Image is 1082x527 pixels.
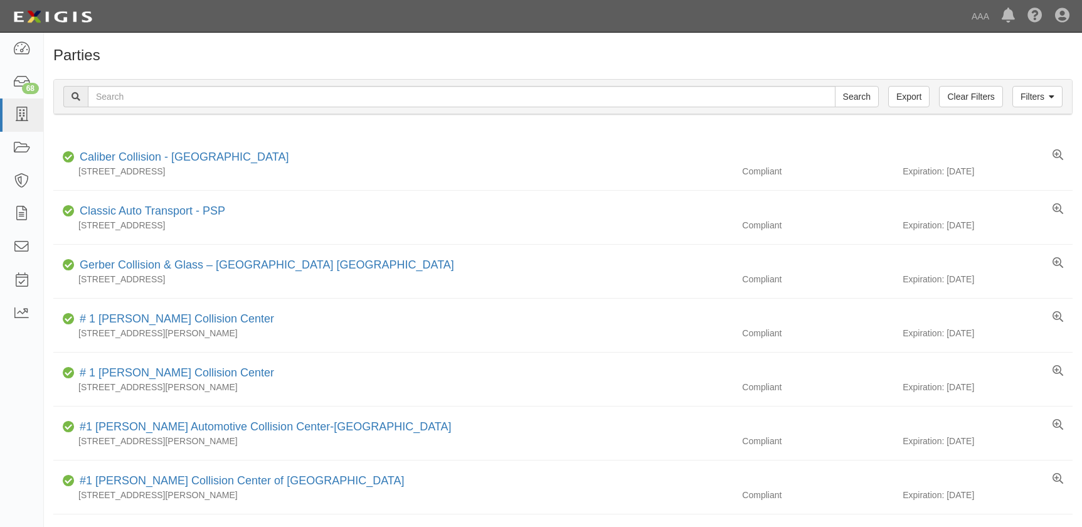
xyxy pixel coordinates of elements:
[53,47,1073,63] h1: Parties
[80,258,454,271] a: Gerber Collision & Glass – [GEOGRAPHIC_DATA] [GEOGRAPHIC_DATA]
[835,86,879,107] input: Search
[80,205,225,217] a: Classic Auto Transport - PSP
[75,203,225,220] div: Classic Auto Transport - PSP
[733,435,903,447] div: Compliant
[80,420,452,433] a: #1 [PERSON_NAME] Automotive Collision Center-[GEOGRAPHIC_DATA]
[63,477,75,486] i: Compliant
[903,489,1073,501] div: Expiration: [DATE]
[1053,203,1063,216] a: View results summary
[1027,9,1042,24] i: Help Center - Complianz
[75,149,289,166] div: Caliber Collision - Gainesville
[75,257,454,274] div: Gerber Collision & Glass – Houston Brighton
[80,151,289,163] a: Caliber Collision - [GEOGRAPHIC_DATA]
[63,369,75,378] i: Compliant
[1053,473,1063,486] a: View results summary
[53,219,733,232] div: [STREET_ADDRESS]
[80,366,274,379] a: # 1 [PERSON_NAME] Collision Center
[1053,311,1063,324] a: View results summary
[1012,86,1063,107] a: Filters
[733,381,903,393] div: Compliant
[53,165,733,178] div: [STREET_ADDRESS]
[888,86,930,107] a: Export
[903,219,1073,232] div: Expiration: [DATE]
[733,489,903,501] div: Compliant
[903,327,1073,339] div: Expiration: [DATE]
[1053,365,1063,378] a: View results summary
[9,6,96,28] img: logo-5460c22ac91f19d4615b14bd174203de0afe785f0fc80cf4dbbc73dc1793850b.png
[733,327,903,339] div: Compliant
[53,435,733,447] div: [STREET_ADDRESS][PERSON_NAME]
[63,207,75,216] i: Compliant
[903,273,1073,285] div: Expiration: [DATE]
[733,273,903,285] div: Compliant
[733,165,903,178] div: Compliant
[903,165,1073,178] div: Expiration: [DATE]
[75,365,274,381] div: # 1 Cochran Collision Center
[22,83,39,94] div: 68
[53,327,733,339] div: [STREET_ADDRESS][PERSON_NAME]
[63,315,75,324] i: Compliant
[733,219,903,232] div: Compliant
[63,153,75,162] i: Compliant
[1053,257,1063,270] a: View results summary
[53,273,733,285] div: [STREET_ADDRESS]
[88,86,835,107] input: Search
[903,435,1073,447] div: Expiration: [DATE]
[903,381,1073,393] div: Expiration: [DATE]
[80,474,405,487] a: #1 [PERSON_NAME] Collision Center of [GEOGRAPHIC_DATA]
[939,86,1002,107] a: Clear Filters
[63,261,75,270] i: Compliant
[53,489,733,501] div: [STREET_ADDRESS][PERSON_NAME]
[965,4,995,29] a: AAA
[80,312,274,325] a: # 1 [PERSON_NAME] Collision Center
[63,423,75,432] i: Compliant
[75,311,274,327] div: # 1 Cochran Collision Center
[53,381,733,393] div: [STREET_ADDRESS][PERSON_NAME]
[75,473,405,489] div: #1 Cochran Collision Center of Greensburg
[1053,419,1063,432] a: View results summary
[75,419,452,435] div: #1 Cochran Automotive Collision Center-Monroeville
[1053,149,1063,162] a: View results summary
